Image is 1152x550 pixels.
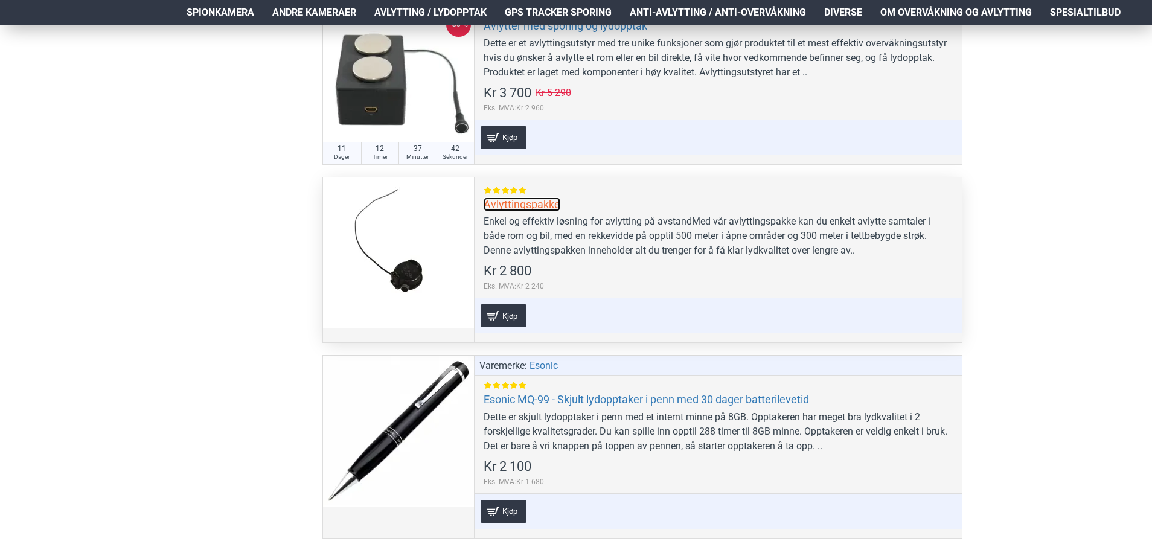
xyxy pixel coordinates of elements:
a: Avlyttingspakke [484,197,560,211]
span: Avlytting / Lydopptak [374,5,487,20]
span: Eks. MVA:Kr 1 680 [484,476,544,487]
span: Diverse [824,5,862,20]
span: Andre kameraer [272,5,356,20]
a: Avlytter med sporing og lydopptak Avlytter med sporing og lydopptak [323,10,474,161]
div: Enkel og effektiv løsning for avlytting på avstandMed vår avlyttingspakke kan du enkelt avlytte s... [484,214,953,258]
span: Kjøp [499,133,520,141]
a: Avlyttingspakke Avlyttingspakke [323,177,474,328]
span: Om overvåkning og avlytting [880,5,1032,20]
div: Dette er skjult lydopptaker i penn med et internt minne på 8GB. Opptakeren har meget bra lydkvali... [484,410,953,453]
span: Spionkamera [187,5,254,20]
span: Spesialtilbud [1050,5,1121,20]
span: Kjøp [499,312,520,320]
span: Kr 2 800 [484,264,531,278]
a: Esonic [530,359,558,373]
a: Esonic MQ-99 - Skjult lydopptaker i penn med 30 dager batterilevetid Esonic MQ-99 - Skjult lydopp... [323,356,474,507]
div: Dette er et avlyttingsutstyr med tre unike funksjoner som gjør produktet til et mest effektiv ove... [484,36,953,80]
span: Eks. MVA:Kr 2 240 [484,281,544,292]
a: Avlytter med sporing og lydopptak [484,19,647,33]
span: Kr 2 100 [484,460,531,473]
span: Kjøp [499,507,520,515]
span: Kr 5 290 [536,88,571,98]
span: Eks. MVA:Kr 2 960 [484,103,571,114]
a: Esonic MQ-99 - Skjult lydopptaker i penn med 30 dager batterilevetid [484,392,809,406]
span: Anti-avlytting / Anti-overvåkning [630,5,806,20]
span: GPS Tracker Sporing [505,5,612,20]
span: Kr 3 700 [484,86,531,100]
span: Varemerke: [479,359,527,373]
